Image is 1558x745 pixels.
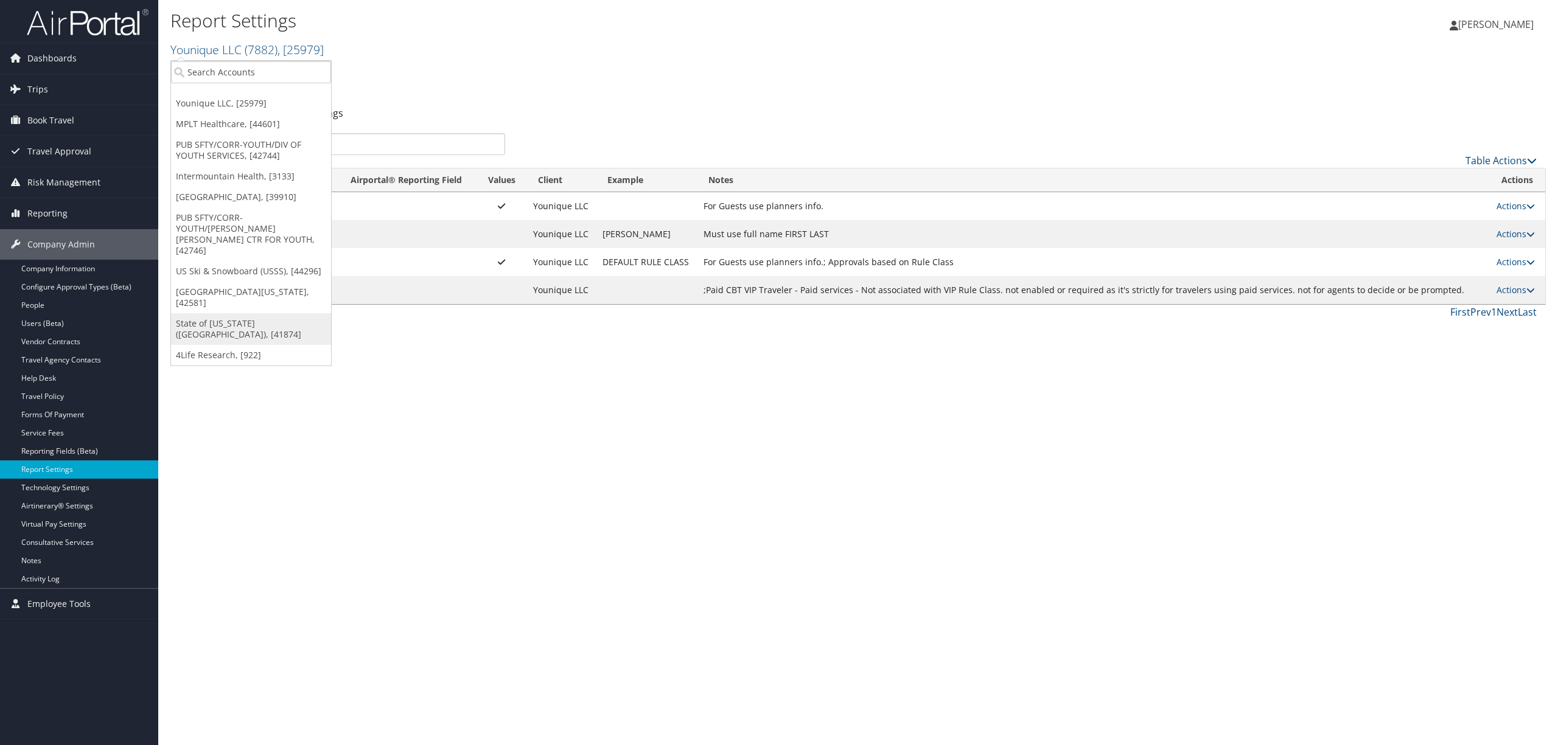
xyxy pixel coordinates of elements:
[697,168,1490,192] th: Notes
[27,43,77,74] span: Dashboards
[1450,6,1546,43] a: [PERSON_NAME]
[171,93,331,114] a: Younique LLC, [25979]
[527,192,596,220] td: Younique LLC
[596,220,697,248] td: [PERSON_NAME]
[171,114,331,134] a: MPLT Healthcare, [44601]
[1497,256,1535,268] a: Actions
[27,167,100,198] span: Risk Management
[1497,200,1535,212] a: Actions
[697,276,1490,304] td: ;Paid CBT VIP Traveler - Paid services - Not associated with VIP Rule Class. not enabled or requi...
[27,198,68,229] span: Reporting
[1465,154,1537,167] a: Table Actions
[171,61,331,83] input: Search Accounts
[1518,305,1537,319] a: Last
[697,192,1490,220] td: For Guests use planners info.
[1450,305,1470,319] a: First
[171,207,331,261] a: PUB SFTY/CORR-YOUTH/[PERSON_NAME] [PERSON_NAME] CTR FOR YOUTH, [42746]
[27,8,148,36] img: airportal-logo.png
[180,133,505,155] input: Search
[171,345,331,366] a: 4Life Research, [922]
[596,168,697,192] th: Example
[1497,284,1535,296] a: Actions
[1458,18,1534,31] span: [PERSON_NAME]
[245,41,278,58] span: ( 7882 )
[596,248,697,276] td: DEFAULT RULE CLASS
[1497,228,1535,240] a: Actions
[27,229,95,260] span: Company Admin
[697,248,1490,276] td: For Guests use planners info.; Approvals based on Rule Class
[278,41,324,58] span: , [ 25979 ]
[171,261,331,282] a: US Ski & Snowboard (USSS), [44296]
[1470,305,1491,319] a: Prev
[527,220,596,248] td: Younique LLC
[697,220,1490,248] td: Must use full name FIRST LAST
[527,248,596,276] td: Younique LLC
[340,168,477,192] th: Airportal&reg; Reporting Field
[27,105,74,136] span: Book Travel
[171,313,331,345] a: State of [US_STATE] ([GEOGRAPHIC_DATA]), [41874]
[27,589,91,619] span: Employee Tools
[171,187,331,207] a: [GEOGRAPHIC_DATA], [39910]
[527,168,596,192] th: Client
[171,282,331,313] a: [GEOGRAPHIC_DATA][US_STATE], [42581]
[1491,305,1497,319] a: 1
[171,166,331,187] a: Intermountain Health, [3133]
[1497,305,1518,319] a: Next
[170,8,1088,33] h1: Report Settings
[1490,168,1545,192] th: Actions
[171,134,331,166] a: PUB SFTY/CORR-YOUTH/DIV OF YOUTH SERVICES, [42744]
[170,41,324,58] a: Younique LLC
[27,74,48,105] span: Trips
[180,305,505,325] div: 1 to 4 of records
[27,136,91,167] span: Travel Approval
[477,168,527,192] th: Values
[527,276,596,304] td: Younique LLC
